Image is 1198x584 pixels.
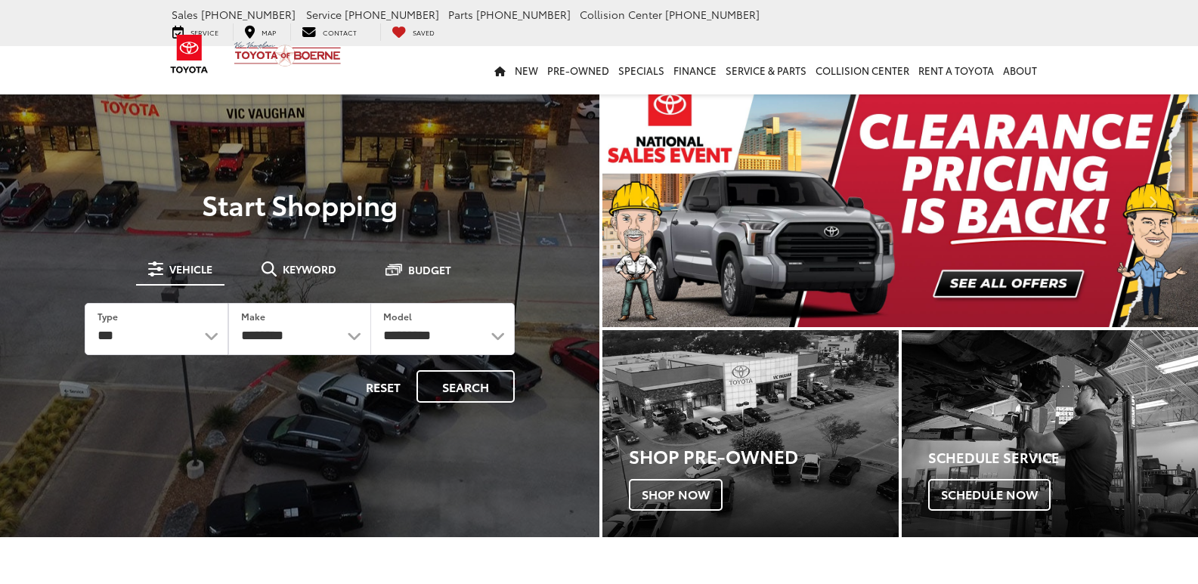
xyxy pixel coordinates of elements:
[241,310,265,323] label: Make
[928,450,1198,465] h4: Schedule Service
[262,27,276,37] span: Map
[201,7,296,22] span: [PHONE_NUMBER]
[345,7,439,22] span: [PHONE_NUMBER]
[602,330,899,538] div: Toyota
[290,23,368,40] a: Contact
[161,29,218,79] img: Toyota
[580,7,662,22] span: Collision Center
[1109,106,1198,297] button: Click to view next picture.
[413,27,435,37] span: Saved
[190,27,218,37] span: Service
[380,23,446,40] a: My Saved Vehicles
[614,46,669,94] a: Specials
[408,264,451,275] span: Budget
[323,27,357,37] span: Contact
[510,46,543,94] a: New
[383,310,412,323] label: Model
[928,479,1051,511] span: Schedule Now
[602,330,899,538] a: Shop Pre-Owned Shop Now
[283,264,336,274] span: Keyword
[543,46,614,94] a: Pre-Owned
[353,370,413,403] button: Reset
[234,41,342,67] img: Vic Vaughan Toyota of Boerne
[629,446,899,465] h3: Shop Pre-Owned
[902,330,1198,538] div: Toyota
[63,189,536,219] p: Start Shopping
[476,7,571,22] span: [PHONE_NUMBER]
[490,46,510,94] a: Home
[169,264,212,274] span: Vehicle
[306,7,342,22] span: Service
[161,23,230,40] a: Service
[172,7,198,22] span: Sales
[448,7,473,22] span: Parts
[665,7,760,22] span: [PHONE_NUMBER]
[629,479,723,511] span: Shop Now
[914,46,998,94] a: Rent a Toyota
[416,370,515,403] button: Search
[669,46,721,94] a: Finance
[811,46,914,94] a: Collision Center
[98,310,118,323] label: Type
[233,23,287,40] a: Map
[902,330,1198,538] a: Schedule Service Schedule Now
[998,46,1042,94] a: About
[602,106,692,297] button: Click to view previous picture.
[721,46,811,94] a: Service & Parts: Opens in a new tab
